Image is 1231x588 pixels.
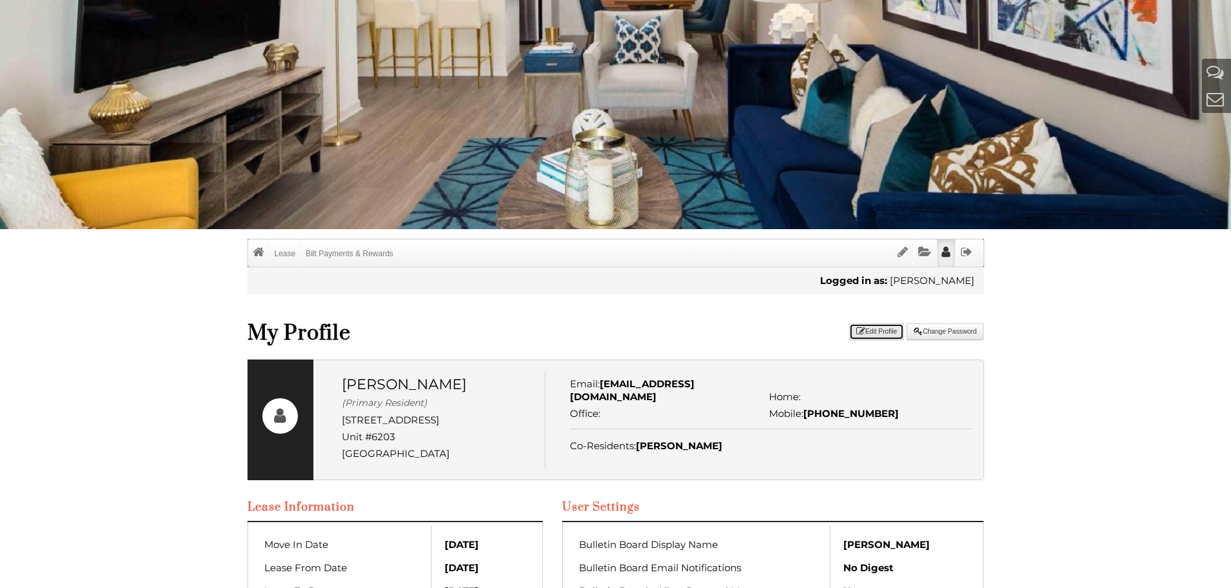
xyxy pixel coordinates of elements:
b: Logged in as: [820,274,887,287]
b: [DATE] [445,538,479,551]
b: [PERSON_NAME] [843,538,930,551]
td: Lease From Date [261,556,432,580]
a: Bilt Payments & Rewards [301,239,397,267]
a: Profile [937,239,955,267]
li: Mobile: [769,407,962,420]
button: Change Password [907,323,984,340]
li: [GEOGRAPHIC_DATA] [342,445,535,462]
b: No Digest [843,562,894,574]
td: Move In Date [261,525,432,556]
li: Co-Residents: [570,440,722,452]
b: [PERSON_NAME] [636,440,722,452]
h3: User Settings [562,500,984,514]
span: [PERSON_NAME] [342,376,467,393]
li: Office: [570,407,763,420]
i: Home [253,246,264,258]
button: Edit Profile [849,323,904,340]
a: Contact [1206,88,1224,110]
a: Help And Support [1206,61,1224,83]
i: Sign Documents [898,246,908,258]
b: [PHONE_NUMBER] [803,407,899,420]
b: [DATE] [445,562,479,574]
h3: Lease Information [247,500,543,514]
i: Sign Out [961,246,973,258]
b: [EMAIL_ADDRESS][DOMAIN_NAME] [570,378,695,403]
a: Sign Documents [893,239,912,267]
a: Sign Out [956,239,977,267]
i: (Primary Resident) [342,397,427,409]
a: Lease [270,239,300,267]
li: Unit #6203 [342,429,535,445]
td: Bulletin Board Email Notifications [576,556,830,580]
span: [PERSON_NAME] [890,274,974,287]
li: Email: [570,378,763,403]
a: Documents [914,239,936,267]
i: Documents [918,246,931,258]
li: Home: [769,390,962,403]
a: Home [248,239,269,267]
li: [STREET_ADDRESS] [342,412,535,429]
h1: My Profile [247,320,481,347]
i: Profile [942,246,951,258]
td: Bulletin Board Display Name [576,525,830,556]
